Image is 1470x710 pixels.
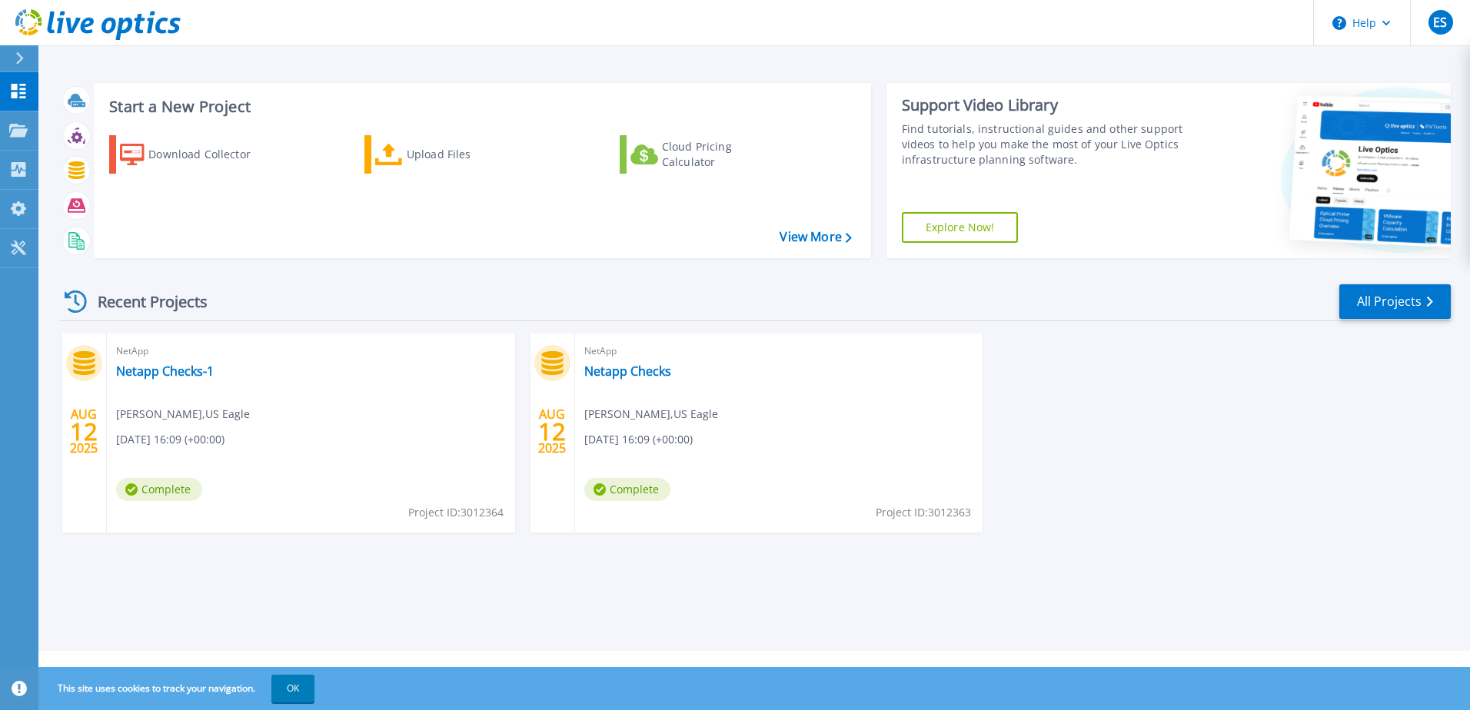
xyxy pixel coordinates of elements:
a: View More [780,230,851,244]
span: 12 [538,425,566,438]
span: 12 [70,425,98,438]
span: [DATE] 16:09 (+00:00) [584,431,693,448]
span: [DATE] 16:09 (+00:00) [116,431,224,448]
div: Download Collector [148,139,271,170]
div: Upload Files [407,139,530,170]
span: Project ID: 3012364 [408,504,504,521]
a: Netapp Checks [584,363,671,379]
a: Upload Files [364,135,536,174]
div: Recent Projects [59,283,228,320]
a: Download Collector [109,135,281,174]
a: Explore Now! [902,212,1019,243]
span: NetApp [116,343,506,360]
h3: Start a New Project [109,98,851,115]
a: All Projects [1339,284,1451,319]
span: [PERSON_NAME] , US Eagle [116,406,250,423]
div: AUG 2025 [69,403,98,460]
div: Support Video Library [902,95,1189,115]
span: Complete [584,478,670,501]
span: [PERSON_NAME] , US Eagle [584,406,718,423]
button: OK [271,675,314,702]
div: Cloud Pricing Calculator [662,139,785,170]
span: Complete [116,478,202,501]
span: NetApp [584,343,974,360]
div: Find tutorials, instructional guides and other support videos to help you make the most of your L... [902,121,1189,168]
a: Cloud Pricing Calculator [620,135,791,174]
div: AUG 2025 [537,403,567,460]
span: ES [1433,16,1447,28]
a: Netapp Checks-1 [116,363,214,379]
span: Project ID: 3012363 [876,504,971,521]
span: This site uses cookies to track your navigation. [42,675,314,702]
